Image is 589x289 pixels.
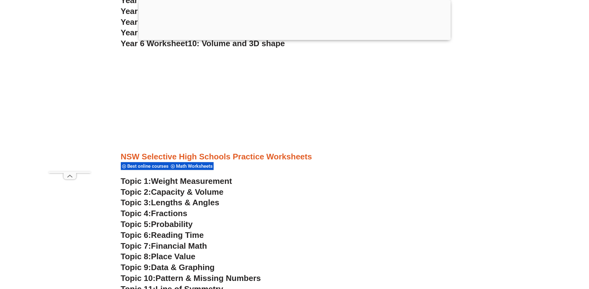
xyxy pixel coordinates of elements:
[121,209,188,218] a: Topic 4:Fractions
[151,241,207,251] span: Financial Math
[151,176,232,186] span: Weight Measurement
[121,17,305,27] a: Year 6 Worksheet8: Classify Angles and Shapes
[121,176,151,186] span: Topic 1:
[121,7,238,16] a: Year 6 Worksheet 7:Exponents
[121,273,261,283] a: Topic 10:Pattern & Missing Numbers
[121,252,196,261] a: Topic 8:Place Value
[121,162,170,170] div: Best online courses
[121,187,151,197] span: Topic 2:
[151,187,223,197] span: Capacity & Volume
[486,219,589,289] iframe: Chat Widget
[121,176,232,186] a: Topic 1:Weight Measurement
[121,263,215,272] a: Topic 9:Data & Graphing
[121,241,151,251] span: Topic 7:
[121,252,151,261] span: Topic 8:
[151,209,187,218] span: Fractions
[151,263,215,272] span: Data & Graphing
[49,15,91,171] iframe: Advertisement
[151,252,195,261] span: Place Value
[170,162,214,170] div: Math Worksheets
[188,39,285,48] span: 10: Volume and 3D shape
[121,152,469,162] h3: NSW Selective High Schools Practice Worksheets
[151,220,193,229] span: Probability
[121,220,193,229] a: Topic 5:Probability
[121,7,197,16] span: Year 6 Worksheet 7:
[151,230,204,240] span: Reading Time
[121,230,151,240] span: Topic 6:
[108,55,481,142] iframe: Advertisement
[121,198,220,207] a: Topic 3:Lengths & Angles
[121,220,151,229] span: Topic 5:
[121,28,188,37] span: Year 6 Worksheet
[121,273,156,283] span: Topic 10:
[121,230,204,240] a: Topic 6:Reading Time
[121,187,224,197] a: Topic 2:Capacity & Volume
[121,17,188,27] span: Year 6 Worksheet
[121,28,271,37] a: Year 6 Worksheet9: Area and Perimeter
[156,273,261,283] span: Pattern & Missing Numbers
[121,209,151,218] span: Topic 4:
[151,198,219,207] span: Lengths & Angles
[121,263,151,272] span: Topic 9:
[121,39,285,48] a: Year 6 Worksheet10: Volume and 3D shape
[176,163,215,169] span: Math Worksheets
[121,39,188,48] span: Year 6 Worksheet
[121,198,151,207] span: Topic 3:
[121,241,207,251] a: Topic 7:Financial Math
[127,163,170,169] span: Best online courses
